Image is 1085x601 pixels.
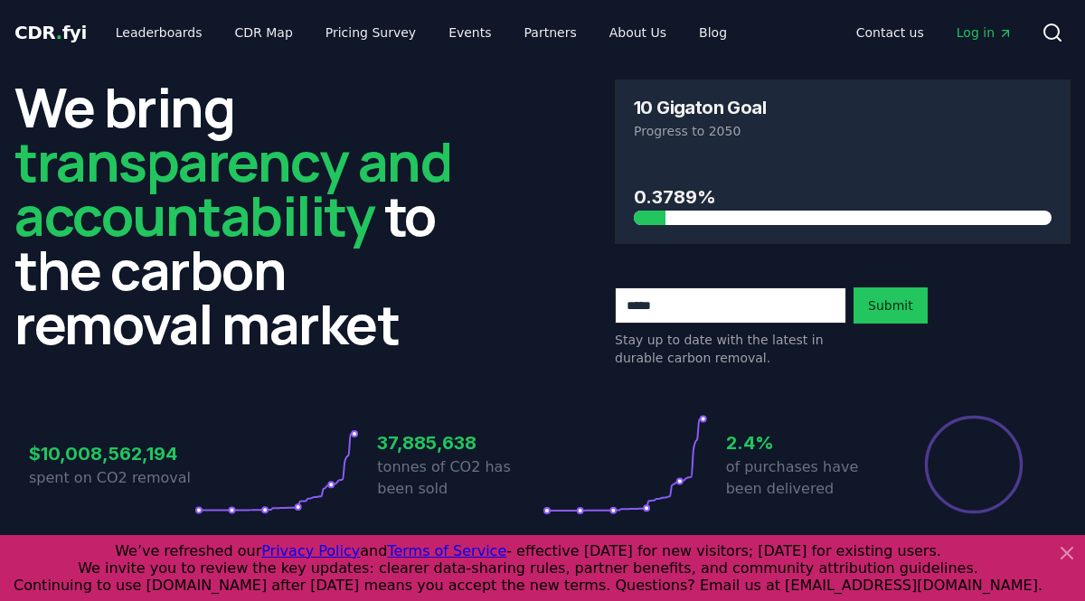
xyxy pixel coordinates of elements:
[942,16,1027,49] a: Log in
[101,16,741,49] nav: Main
[726,456,892,500] p: of purchases have been delivered
[221,16,307,49] a: CDR Map
[14,20,87,45] a: CDR.fyi
[923,414,1024,515] div: Percentage of sales delivered
[595,16,681,49] a: About Us
[56,22,62,43] span: .
[377,429,542,456] h3: 37,885,638
[14,124,451,252] span: transparency and accountability
[434,16,505,49] a: Events
[14,22,87,43] span: CDR fyi
[957,23,1013,42] span: Log in
[842,16,1027,49] nav: Main
[634,183,1052,211] h3: 0.3789%
[615,331,846,367] p: Stay up to date with the latest in durable carbon removal.
[854,287,928,324] button: Submit
[634,122,1052,140] p: Progress to 2050
[377,456,542,500] p: tonnes of CO2 has been sold
[726,429,892,456] h3: 2.4%
[842,16,939,49] a: Contact us
[29,440,194,467] h3: $10,008,562,194
[29,467,194,489] p: spent on CO2 removal
[311,16,430,49] a: Pricing Survey
[684,16,741,49] a: Blog
[634,99,766,117] h3: 10 Gigaton Goal
[101,16,217,49] a: Leaderboards
[510,16,591,49] a: Partners
[14,80,470,351] h2: We bring to the carbon removal market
